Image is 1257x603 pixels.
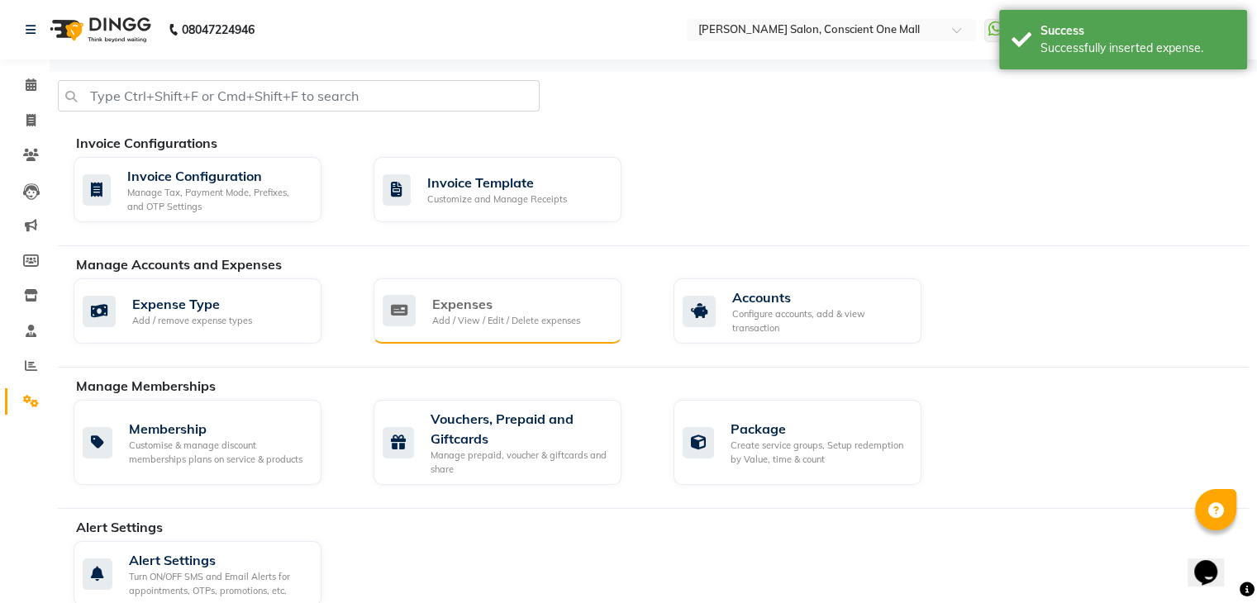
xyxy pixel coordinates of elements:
[1040,40,1235,57] div: Successfully inserted expense.
[731,419,908,439] div: Package
[74,157,349,222] a: Invoice ConfigurationManage Tax, Payment Mode, Prefixes, and OTP Settings
[132,294,252,314] div: Expense Type
[42,7,155,53] img: logo
[427,192,567,207] div: Customize and Manage Receipts
[132,314,252,328] div: Add / remove expense types
[374,278,649,344] a: ExpensesAdd / View / Edit / Delete expenses
[58,80,540,112] input: Type Ctrl+Shift+F or Cmd+Shift+F to search
[674,278,949,344] a: AccountsConfigure accounts, add & view transaction
[374,157,649,222] a: Invoice TemplateCustomize and Manage Receipts
[74,400,349,485] a: MembershipCustomise & manage discount memberships plans on service & products
[127,166,308,186] div: Invoice Configuration
[74,278,349,344] a: Expense TypeAdd / remove expense types
[432,294,580,314] div: Expenses
[127,186,308,213] div: Manage Tax, Payment Mode, Prefixes, and OTP Settings
[731,439,908,466] div: Create service groups, Setup redemption by Value, time & count
[182,7,255,53] b: 08047224946
[432,314,580,328] div: Add / View / Edit / Delete expenses
[129,439,308,466] div: Customise & manage discount memberships plans on service & products
[427,173,567,192] div: Invoice Template
[431,449,608,476] div: Manage prepaid, voucher & giftcards and share
[732,287,908,307] div: Accounts
[129,419,308,439] div: Membership
[374,400,649,485] a: Vouchers, Prepaid and GiftcardsManage prepaid, voucher & giftcards and share
[1188,537,1240,586] iframe: chat widget
[129,570,308,597] div: Turn ON/OFF SMS and Email Alerts for appointments, OTPs, promotions, etc.
[1040,22,1235,40] div: Success
[431,409,608,449] div: Vouchers, Prepaid and Giftcards
[732,307,908,335] div: Configure accounts, add & view transaction
[129,550,308,570] div: Alert Settings
[674,400,949,485] a: PackageCreate service groups, Setup redemption by Value, time & count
